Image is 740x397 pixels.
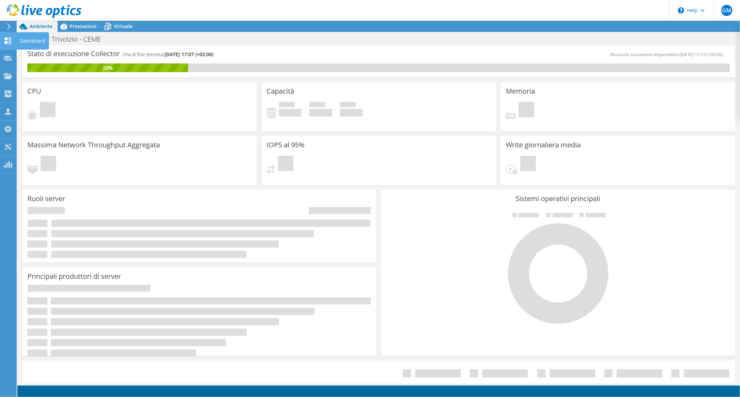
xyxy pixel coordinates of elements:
[721,5,732,16] span: GM
[278,156,294,173] span: In sospeso
[40,102,56,119] span: In sospeso
[309,109,332,116] h4: 0 GiB
[610,51,726,58] span: Ricalcolo successivo disponibile:
[386,195,730,202] h3: Sistemi operativi principali
[27,141,160,149] h3: Massima Network Throughput Aggregata
[279,102,295,109] span: In uso
[23,35,112,43] h1: vCenter Trivolzio - CEME
[29,23,52,29] span: Ambiente
[114,23,133,29] span: Virtuale
[506,141,581,149] h3: Write giornaliera media
[27,195,65,202] h3: Ruoli server
[27,87,41,95] h3: CPU
[267,87,295,95] h3: Capacità
[41,156,56,173] span: In sospeso
[520,156,536,173] span: In sospeso
[279,109,301,116] h4: 0 GiB
[506,87,535,95] h3: Memoria
[16,32,49,50] div: Dashboard
[267,141,305,149] h3: IOPS al 95%
[164,51,213,58] span: [DATE] 17:07 (+02:00)
[679,51,723,58] span: [DATE] 17:12 (+02:00)
[340,109,363,116] h4: 0 GiB
[519,102,534,119] span: In sospeso
[27,273,121,280] h3: Principali produttori di server
[340,102,356,109] span: Totale
[70,23,96,29] span: Prestazioni
[309,102,325,109] span: Disponibile
[122,51,213,58] h4: Ora di fine prevista:
[678,7,684,14] svg: \n
[27,64,188,72] div: 23%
